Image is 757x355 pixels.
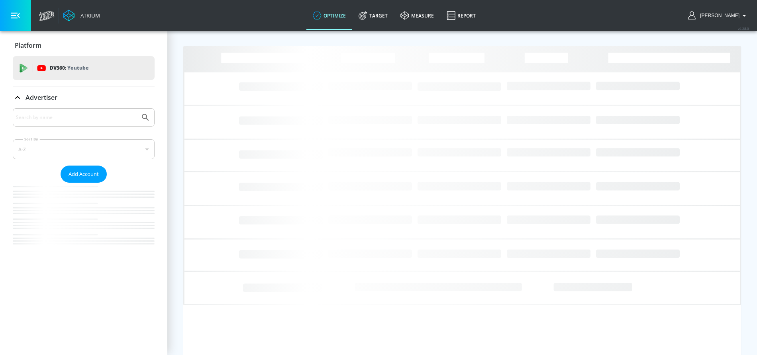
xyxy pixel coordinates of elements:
div: Atrium [77,12,100,19]
div: Advertiser [13,108,155,260]
div: DV360: Youtube [13,56,155,80]
a: measure [394,1,440,30]
div: A-Z [13,139,155,159]
p: DV360: [50,64,88,72]
p: Platform [15,41,41,50]
nav: list of Advertiser [13,183,155,260]
button: [PERSON_NAME] [688,11,749,20]
p: Advertiser [25,93,57,102]
span: v 4.28.0 [738,26,749,31]
div: Advertiser [13,86,155,109]
label: Sort By [23,137,40,142]
span: Add Account [69,170,99,179]
a: Report [440,1,482,30]
a: Atrium [63,10,100,21]
div: Platform [13,34,155,57]
a: Target [352,1,394,30]
input: Search by name [16,112,137,123]
a: optimize [306,1,352,30]
span: login as: samantha.yip@zefr.com [697,13,739,18]
p: Youtube [67,64,88,72]
button: Add Account [61,166,107,183]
